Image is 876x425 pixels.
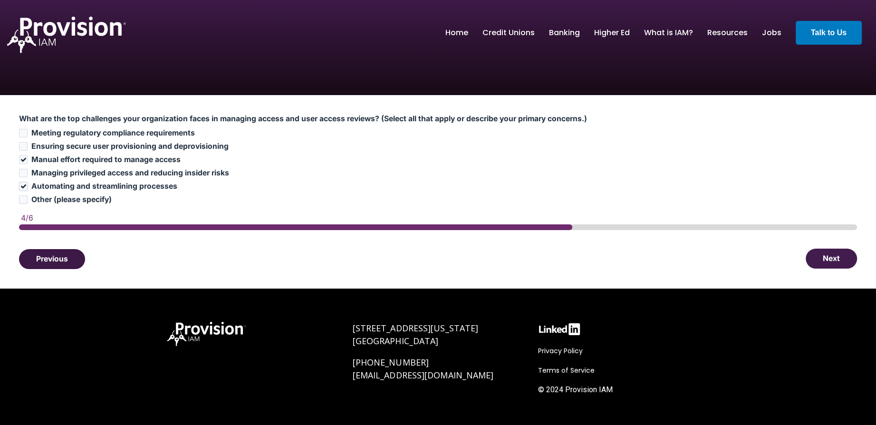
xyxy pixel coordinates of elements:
[538,345,587,357] a: Privacy Policy
[796,21,862,45] a: Talk to Us
[31,182,177,191] span: Automating and streamlining processes
[762,25,781,41] a: Jobs
[707,25,748,41] a: Resources
[353,369,494,381] a: [EMAIL_ADDRESS][DOMAIN_NAME]
[21,214,857,222] div: 4/6
[549,25,580,41] a: Banking
[353,322,479,334] span: [STREET_ADDRESS][US_STATE]
[31,195,112,204] span: Other (please specify)
[31,155,181,164] span: Manual effort required to manage access
[538,366,595,375] span: Terms of Service
[31,128,195,137] span: Meeting regulatory compliance requirements
[811,29,847,37] strong: Talk to Us
[7,17,126,53] img: ProvisionIAM-Logo-White
[538,385,613,394] span: © 2024 Provision IAM
[644,25,693,41] a: What is IAM?
[353,322,479,347] a: [STREET_ADDRESS][US_STATE][GEOGRAPHIC_DATA]
[31,168,229,177] span: Managing privileged access and reducing insider risks
[19,129,28,137] input: Meeting regulatory compliance requirements
[19,114,587,123] span: What are the top challenges your organization faces in managing access and user access reviews? (...
[538,345,709,400] div: Navigation Menu
[19,142,28,151] input: Ensuring secure user provisioning and deprovisioning
[538,322,581,337] img: linkedin
[482,25,535,41] a: Credit Unions
[19,224,857,230] div: page 4 of 6
[353,335,439,347] span: [GEOGRAPHIC_DATA]
[438,18,789,48] nav: menu
[31,142,229,151] span: Ensuring secure user provisioning and deprovisioning
[19,249,85,269] button: Previous
[19,182,28,191] input: Automating and streamlining processes
[538,346,583,356] span: Privacy Policy
[353,357,429,368] a: [PHONE_NUMBER]
[594,25,630,41] a: Higher Ed
[445,25,468,41] a: Home
[806,249,857,269] button: Next
[538,365,599,376] a: Terms of Service
[19,155,28,164] input: Manual effort required to manage access
[19,195,28,204] input: Other (please specify)
[19,169,28,177] input: Managing privileged access and reducing insider risks
[167,322,246,346] img: ProvisionIAM-Logo-White@3x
